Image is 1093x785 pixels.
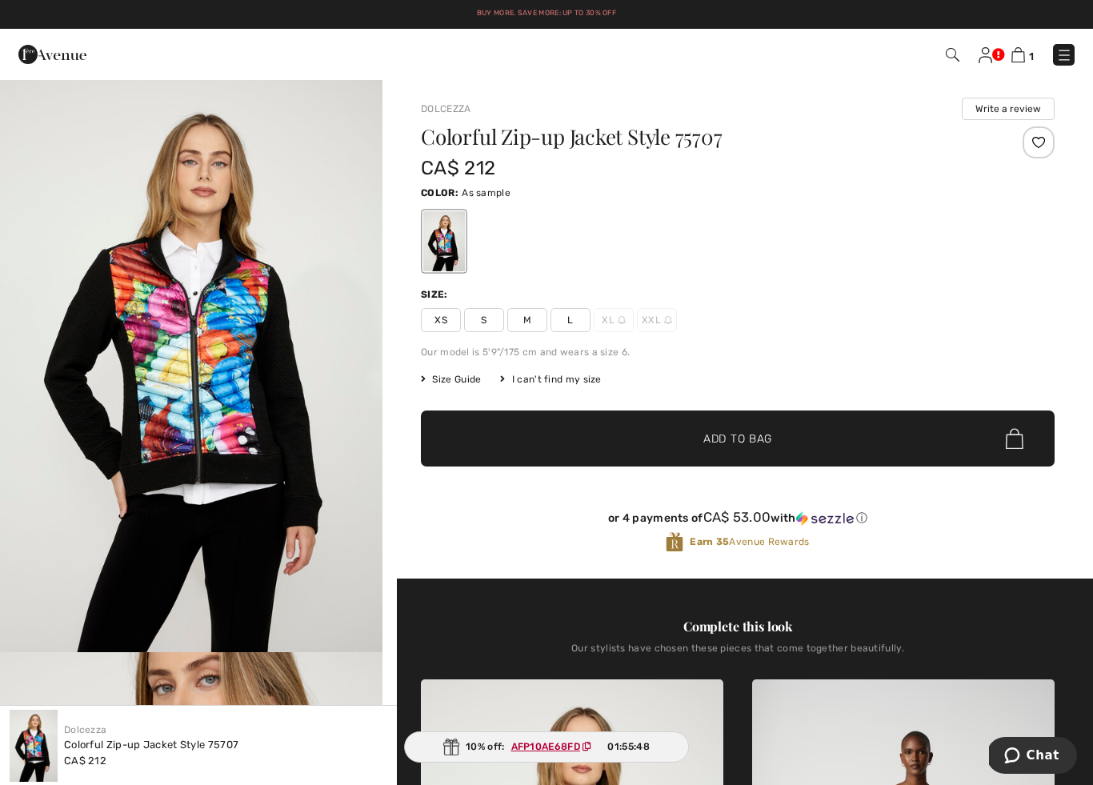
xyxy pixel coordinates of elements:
[421,617,1055,636] div: Complete this look
[607,739,649,754] span: 01:55:48
[703,431,772,447] span: Add to Bag
[421,345,1055,359] div: Our model is 5'9"/175 cm and wears a size 6.
[637,308,677,332] span: XXL
[462,187,510,198] span: As sample
[511,741,580,752] ins: AFP10AE68FD
[979,47,992,63] img: My Info
[423,211,465,271] div: As sample
[618,316,626,324] img: ring-m.svg
[1011,45,1034,64] a: 1
[421,157,495,179] span: CA$ 212
[666,531,683,553] img: Avenue Rewards
[64,755,106,767] span: CA$ 212
[946,48,959,62] img: Search
[421,510,1055,531] div: or 4 payments ofCA$ 53.00withSezzle Click to learn more about Sezzle
[464,308,504,332] span: S
[500,372,601,386] div: I can't find my size
[477,9,616,17] a: Buy More. Save More: Up to 30% Off
[703,509,771,525] span: CA$ 53.00
[18,46,86,61] a: 1ère Avenue
[989,737,1077,777] iframe: Opens a widget where you can chat to one of our agents
[507,308,547,332] span: M
[64,724,106,735] a: Dolcezza
[64,737,238,753] div: Colorful Zip-up Jacket Style 75707
[690,536,729,547] strong: Earn 35
[664,316,672,324] img: ring-m.svg
[1056,47,1072,63] img: Menu
[594,308,634,332] span: XL
[421,287,451,302] div: Size:
[421,372,481,386] span: Size Guide
[1006,428,1023,449] img: Bag.svg
[796,511,854,526] img: Sezzle
[443,739,459,755] img: Gift.svg
[421,308,461,332] span: XS
[421,411,1055,467] button: Add to Bag
[421,187,458,198] span: Color:
[962,98,1055,120] button: Write a review
[404,731,689,763] div: 10% off:
[421,643,1055,667] div: Our stylists have chosen these pieces that come together beautifully.
[1029,50,1034,62] span: 1
[18,38,86,70] img: 1ère Avenue
[421,103,470,114] a: Dolcezza
[551,308,591,332] span: L
[10,710,58,782] img: Colorful Zip-Up Jacket Style 75707
[690,535,809,549] span: Avenue Rewards
[421,126,949,147] h1: Colorful Zip-up Jacket Style 75707
[421,510,1055,526] div: or 4 payments of with
[1011,47,1025,62] img: Shopping Bag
